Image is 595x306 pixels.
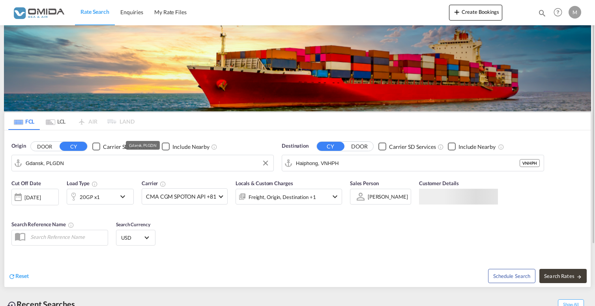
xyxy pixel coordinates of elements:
[8,113,135,130] md-pagination-wrapper: Use the left and right arrow keys to navigate between tabs
[26,231,108,243] input: Search Reference Name
[26,157,269,169] input: Search by Port
[498,144,504,150] md-icon: Unchecked: Ignores neighbouring ports when fetching rates.Checked : Includes neighbouring ports w...
[67,180,98,186] span: Load Type
[8,273,15,280] md-icon: icon-refresh
[116,222,150,227] span: Search Currency
[146,193,216,201] span: CMA CGM SPOTON API +81
[80,191,100,203] div: 20GP x1
[544,273,582,279] span: Search Rates
[120,232,151,243] md-select: Select Currency: $ USDUnited States Dollar
[539,269,587,283] button: Search Ratesicon-arrow-right
[569,6,581,19] div: M
[438,144,444,150] md-icon: Unchecked: Search for CY (Container Yard) services for all selected carriers.Checked : Search for...
[538,9,546,17] md-icon: icon-magnify
[11,142,26,150] span: Origin
[160,181,166,187] md-icon: The selected Trucker/Carrierwill be displayed in the rate results If the rates are from another f...
[488,269,535,283] button: Note: By default Schedule search will only considerorigin ports, destination ports and cut off da...
[11,189,59,205] div: [DATE]
[419,180,459,186] span: Customer Details
[389,143,436,151] div: Carrier SD Services
[211,144,217,150] md-icon: Unchecked: Ignores neighbouring ports when fetching rates.Checked : Includes neighbouring ports w...
[458,143,496,151] div: Include Nearby
[551,6,565,19] span: Help
[154,9,187,15] span: My Rate Files
[452,7,462,17] md-icon: icon-plus 400-fg
[282,142,309,150] span: Destination
[378,142,436,150] md-checkbox: Checkbox No Ink
[448,142,496,150] md-checkbox: Checkbox No Ink
[15,272,29,279] span: Reset
[11,180,41,186] span: Cut Off Date
[142,180,166,186] span: Carrier
[80,8,109,15] span: Rate Search
[92,181,98,187] md-icon: icon-information-outline
[40,113,71,130] md-tab-item: LCL
[24,194,41,201] div: [DATE]
[350,180,379,186] span: Sales Person
[296,157,520,169] input: Search by Port
[236,180,293,186] span: Locals & Custom Charges
[12,155,273,171] md-input-container: Gdansk, PLGDN
[120,9,143,15] span: Enquiries
[4,130,591,287] div: Origin DOOR CY Checkbox No InkUnchecked: Search for CY (Container Yard) services for all selected...
[162,142,210,150] md-checkbox: Checkbox No Ink
[103,143,150,151] div: Carrier SD Services
[68,222,74,228] md-icon: Your search will be saved by the below given name
[129,141,157,150] div: Gdansk, PLGDN
[576,274,582,280] md-icon: icon-arrow-right
[172,143,210,151] div: Include Nearby
[317,142,344,151] button: CY
[12,4,65,21] img: 459c566038e111ed959c4fc4f0a4b274.png
[330,192,340,201] md-icon: icon-chevron-down
[236,189,342,205] div: Freight Origin Destination Factory Stuffingicon-chevron-down
[11,221,74,227] span: Search Reference Name
[368,193,408,200] div: [PERSON_NAME]
[4,25,591,111] img: LCL+%26+FCL+BACKGROUND.png
[60,142,87,151] button: CY
[92,142,150,150] md-checkbox: Checkbox No Ink
[8,113,40,130] md-tab-item: FCL
[8,272,29,281] div: icon-refreshReset
[249,191,316,203] div: Freight Origin Destination Factory Stuffing
[121,234,143,241] span: USD
[346,142,373,151] button: DOOR
[538,9,546,21] div: icon-magnify
[118,192,131,201] md-icon: icon-chevron-down
[11,205,17,215] md-datepicker: Select
[67,189,134,205] div: 20GP x1icon-chevron-down
[367,191,409,202] md-select: Sales Person: MARCIN MĄDRY
[520,159,540,167] div: VNHPH
[260,157,271,169] button: Clear Input
[31,142,58,151] button: DOOR
[449,5,502,21] button: icon-plus 400-fgCreate Bookings
[282,155,544,171] md-input-container: Haiphong, VNHPH
[551,6,569,20] div: Help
